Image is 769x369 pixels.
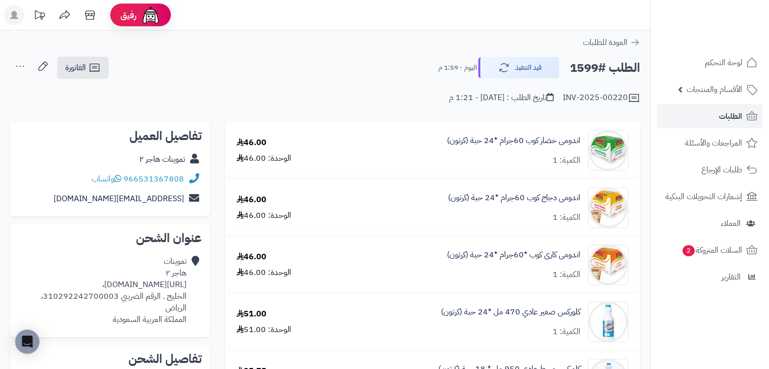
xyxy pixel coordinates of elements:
[570,58,640,78] h2: الطلب #1599
[237,153,291,164] div: الوحدة: 46.00
[237,137,266,149] div: 46.00
[657,265,763,289] a: التقارير
[438,63,477,73] small: اليوم - 1:59 م
[721,216,741,230] span: العملاء
[701,163,742,177] span: طلبات الإرجاع
[237,210,291,221] div: الوحدة: 46.00
[719,109,742,123] span: الطلبات
[237,251,266,263] div: 46.00
[589,188,628,228] img: 1747281487-61zNNZx9X4L._AC_SL1000-90x90.jpg
[54,193,184,205] a: [EMAIL_ADDRESS][DOMAIN_NAME]
[140,153,185,165] a: تموينات هاجر ٢
[583,36,627,49] span: العودة للطلبات
[447,135,580,147] a: اندومى خضار كوب 60جرام *24 حبة (كرتون)
[141,5,161,25] img: ai-face.png
[657,211,763,236] a: العملاء
[700,8,759,29] img: logo-2.png
[18,130,202,142] h2: تفاصيل العميل
[15,330,39,354] div: Open Intercom Messenger
[705,56,742,70] span: لوحة التحكم
[589,130,628,171] img: 1747281281-61rDPewxzyL._AC_SL1000-90x90.jpg
[18,256,187,325] div: تموينات هاجر ٢ [URL][DOMAIN_NAME]، الخليج . الرقم الضريبي 310292242700003، الرياض المملكة العربية...
[237,308,266,320] div: 51.00
[683,245,695,256] span: 2
[665,190,742,204] span: إشعارات التحويلات البنكية
[657,184,763,209] a: إشعارات التحويلات البنكية
[237,267,291,279] div: الوحدة: 46.00
[657,131,763,155] a: المراجعات والأسئلة
[237,194,266,206] div: 46.00
[18,353,202,365] h2: تفاصيل الشحن
[583,36,640,49] a: العودة للطلبات
[657,51,763,75] a: لوحة التحكم
[441,306,580,318] a: كلوركس صغير عادي 470 مل *24 حبة (كرتون)
[120,9,137,21] span: رفيق
[27,5,52,28] a: تحديثات المنصة
[237,324,291,336] div: الوحدة: 51.00
[18,232,202,244] h2: عنوان الشحن
[447,249,580,261] a: اندومى كارى كوب *60جرام *24 حبة (كرتون)
[553,212,580,223] div: الكمية: 1
[553,326,580,338] div: الكمية: 1
[563,92,640,104] div: INV-2025-00220
[657,104,763,128] a: الطلبات
[589,245,628,285] img: 1747281764-61JFMyxunmL._AC_SL1000-90x90.jpg
[123,173,184,185] a: 966531367808
[657,158,763,182] a: طلبات الإرجاع
[57,57,109,79] a: الفاتورة
[657,238,763,262] a: السلات المتروكة2
[553,269,580,281] div: الكمية: 1
[478,57,559,78] button: قيد التنفيذ
[685,136,742,150] span: المراجعات والأسئلة
[687,82,742,97] span: الأقسام والمنتجات
[553,155,580,166] div: الكمية: 1
[65,62,86,74] span: الفاتورة
[682,243,742,257] span: السلات المتروكة
[448,192,580,204] a: اندومى دجاج كوب 60جرام *24 حبة (كرتون)
[721,270,741,284] span: التقارير
[92,173,121,185] a: واتساب
[449,92,554,104] div: تاريخ الطلب : [DATE] - 1:21 م
[589,302,628,342] img: 1747509950-624IMVTqmDvOIApcdwR6TtxocSN0VFLI-90x90.jpg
